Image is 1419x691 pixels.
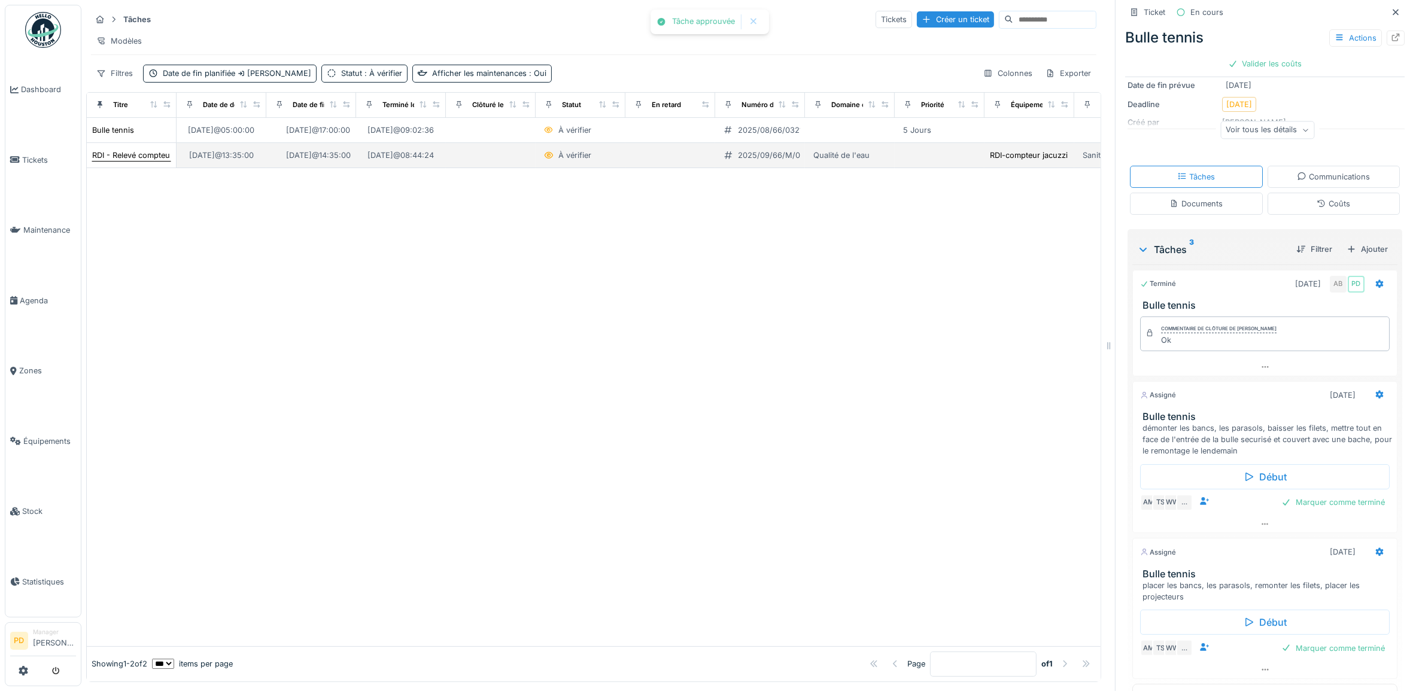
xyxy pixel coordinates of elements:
h3: Bulle tennis [1143,568,1392,580]
div: Début [1140,464,1390,489]
div: TS [1152,494,1169,511]
div: … [1176,494,1193,511]
div: Marquer comme terminé [1277,494,1390,510]
span: Équipements [23,436,76,447]
div: [DATE] [1295,278,1321,290]
div: Date de fin planifiée [293,100,358,110]
a: Statistiques [5,547,81,617]
div: AB [1330,276,1347,293]
div: Terminé le [382,100,417,110]
div: PD [1348,276,1365,293]
div: AM [1140,494,1157,511]
div: Qualité de l'eau [813,150,870,161]
div: AM [1140,640,1157,656]
div: Actions [1329,29,1382,47]
li: [PERSON_NAME] [33,628,76,653]
span: Dashboard [21,84,76,95]
div: Bulle tennis [1125,27,1405,48]
div: 2025/09/66/M/01573 [738,150,817,161]
a: Dashboard [5,54,81,125]
div: Communications [1297,171,1370,182]
div: Date de début planifiée [203,100,279,110]
span: Tickets [22,154,76,166]
div: démonter les bancs, les parasols, baisser les filets, mettre tout en face de l'entrée de la bulle... [1143,422,1392,457]
div: Assigné [1140,547,1176,558]
div: Sanitaire [1083,150,1114,161]
div: Titre [113,100,128,110]
div: Terminé [1140,279,1176,289]
div: [DATE] @ 09:02:36 [368,124,434,136]
div: Ok [1161,334,1277,346]
div: placer les bancs, les parasols, remonter les filets, placer les projecteurs [1143,580,1392,602]
div: Documents [1169,198,1223,209]
span: Statistiques [22,576,76,587]
div: Date de fin prévue [1128,80,1217,91]
a: Agenda [5,266,81,336]
div: Colonnes [978,65,1038,82]
div: 5 Jours [903,124,931,136]
div: Commentaire de clôture de [PERSON_NAME] [1161,325,1277,333]
span: [PERSON_NAME] [235,69,311,78]
div: À vérifier [558,150,591,161]
div: Clôturé le [472,100,504,110]
div: Tâche approuvée [672,17,735,27]
div: [DATE] [1330,389,1356,401]
div: Exporter [1040,65,1096,82]
div: … [1176,640,1193,656]
div: WW [1164,494,1181,511]
strong: Tâches [118,14,156,25]
div: Priorité [921,100,944,110]
span: Stock [22,506,76,517]
div: Équipement [1011,100,1050,110]
span: Agenda [20,295,76,306]
div: En retard [652,100,681,110]
a: Stock [5,476,81,547]
div: RDI-compteur jacuzzi [990,150,1068,161]
div: Ajouter [1342,241,1393,257]
div: WW [1164,640,1181,656]
div: Filtrer [1292,241,1337,257]
div: Modèles [91,32,147,50]
div: [DATE] @ 08:44:24 [368,150,434,161]
div: En cours [1190,7,1223,18]
span: : À vérifier [362,69,402,78]
div: Assigné [1140,390,1176,400]
span: Zones [19,365,76,376]
div: Filtres [91,65,138,82]
div: [DATE] @ 17:00:00 [287,124,351,136]
div: Deadline [1128,99,1217,110]
div: [DATE] @ 14:35:00 [286,150,351,161]
sup: 3 [1189,242,1194,257]
a: PD Manager[PERSON_NAME] [10,628,76,656]
li: PD [10,632,28,650]
div: Tâches [1177,171,1215,182]
div: Tickets [876,11,912,28]
h3: Bulle tennis [1143,411,1392,422]
div: Bulle tennis [92,124,134,136]
div: Coûts [1317,198,1350,209]
div: Marquer comme terminé [1277,640,1390,656]
span: Maintenance [23,224,76,236]
div: Ticket [1144,7,1165,18]
div: [DATE] @ 13:35:00 [189,150,254,161]
div: Afficher les maintenances [432,68,546,79]
a: Équipements [5,406,81,477]
a: Maintenance [5,195,81,266]
div: [DATE] [1226,99,1252,110]
div: Début [1140,610,1390,635]
div: TS [1152,640,1169,656]
div: Date de fin planifiée [163,68,311,79]
div: Valider les coûts [1223,56,1307,72]
div: [DATE] [1330,546,1356,558]
img: Badge_color-CXgf-gQk.svg [25,12,61,48]
div: Voir tous les détails [1220,121,1314,139]
h3: Bulle tennis [1143,300,1392,311]
div: Tâches [1137,242,1287,257]
div: À vérifier [558,124,591,136]
div: [DATE] @ 05:00:00 [189,124,255,136]
div: [DATE] [1226,80,1251,91]
div: Domaine d'expertise [831,100,899,110]
div: items per page [152,658,233,669]
div: Manager [33,628,76,637]
a: Zones [5,336,81,406]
